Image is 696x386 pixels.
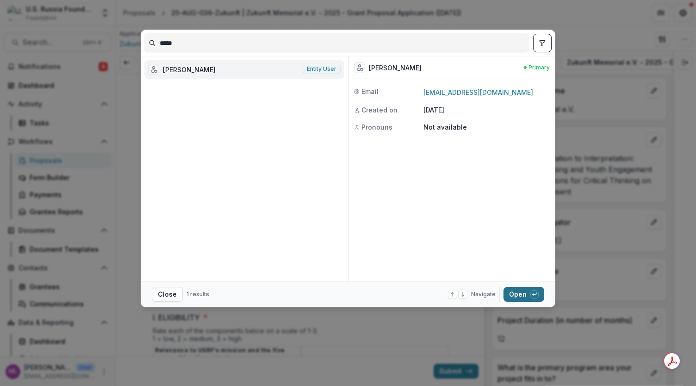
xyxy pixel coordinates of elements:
[471,290,496,299] span: Navigate
[423,122,550,132] p: Not available
[528,63,550,72] span: Primary
[369,63,422,73] div: [PERSON_NAME]
[503,287,544,302] button: Open
[361,122,392,132] span: Pronouns
[307,66,336,72] span: Entity user
[361,87,379,96] span: Email
[152,287,183,302] button: Close
[361,105,398,115] span: Created on
[423,105,550,115] p: [DATE]
[163,65,216,75] div: [PERSON_NAME]
[186,291,189,298] span: 1
[190,291,209,298] span: results
[423,88,533,96] a: [EMAIL_ADDRESS][DOMAIN_NAME]
[533,34,552,52] button: toggle filters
